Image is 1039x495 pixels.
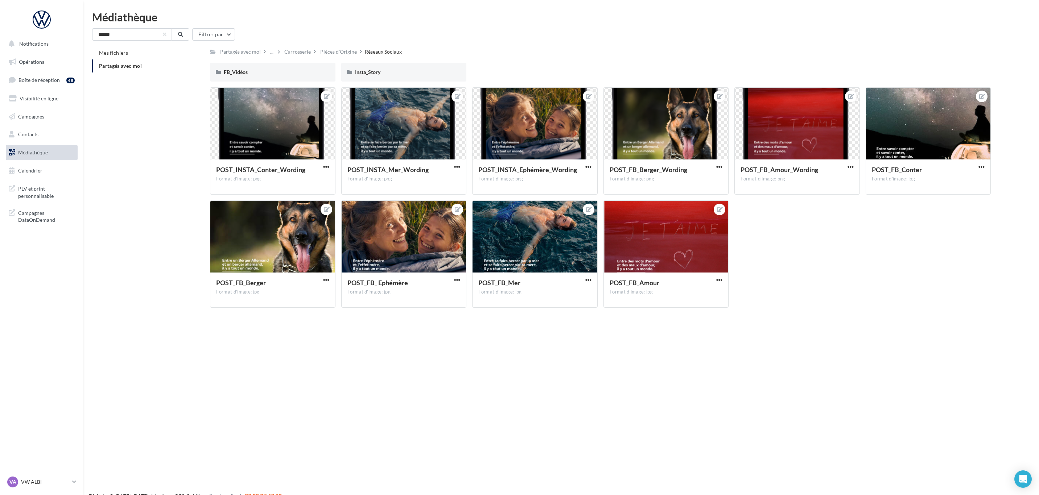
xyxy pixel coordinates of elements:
div: Format d'image: png [347,176,461,182]
span: POST_INSTA_Mer_Wording [347,166,429,174]
span: Campagnes [18,113,44,119]
span: POST_FB_Berger_Wording [610,166,687,174]
p: VW ALBI [21,478,69,486]
div: Format d'image: png [741,176,854,182]
a: Opérations [4,54,79,70]
button: Filtrer par [192,28,235,41]
div: Format d'image: jpg [478,289,591,295]
a: PLV et print personnalisable [4,181,79,202]
button: Notifications [4,36,76,51]
div: Open Intercom Messenger [1014,470,1032,488]
div: Format d'image: jpg [872,176,985,182]
span: Mes fichiers [99,50,128,56]
div: Format d'image: png [216,176,329,182]
a: Campagnes [4,109,79,124]
a: Médiathèque [4,145,79,160]
div: Partagés avec moi [220,48,261,55]
span: Calendrier [18,167,42,174]
span: VA [9,478,16,486]
div: 48 [66,78,75,83]
a: Boîte de réception48 [4,72,79,88]
span: POST_FB_Berger [216,279,266,287]
div: Carrosserie [284,48,311,55]
span: Contacts [18,131,38,137]
a: VA VW ALBI [6,475,78,489]
div: Format d'image: jpg [216,289,329,295]
div: Médiathèque [92,12,1030,22]
span: Notifications [19,41,49,47]
span: POST_INSTA_Éphémère_Wording [478,166,577,174]
div: Format d'image: jpg [347,289,461,295]
span: POST_FB_ Ephémère [347,279,408,287]
div: Format d'image: png [478,176,591,182]
span: POST_FB_Amour [610,279,659,287]
span: PLV et print personnalisable [18,184,75,199]
div: Réseaux Sociaux [365,48,402,55]
span: Boîte de réception [18,77,60,83]
span: Visibilité en ligne [20,95,58,101]
span: Médiathèque [18,149,48,155]
span: POST_FB_Amour_Wording [741,166,818,174]
div: Pièces d'Origine [320,48,357,55]
span: FB_Vidéos [224,69,248,75]
a: Visibilité en ligne [4,91,79,106]
span: POST_FB_Conter [872,166,922,174]
a: Calendrier [4,163,79,178]
a: Campagnes DataOnDemand [4,205,79,226]
div: Format d'image: jpg [610,289,723,295]
span: Opérations [19,59,44,65]
span: Campagnes DataOnDemand [18,208,75,224]
a: Contacts [4,127,79,142]
span: POST_FB_Mer [478,279,520,287]
span: Partagés avec moi [99,63,142,69]
span: Insta_Story [355,69,380,75]
div: Format d'image: png [610,176,723,182]
div: ... [269,47,275,57]
span: POST_INSTA_Conter_Wording [216,166,305,174]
